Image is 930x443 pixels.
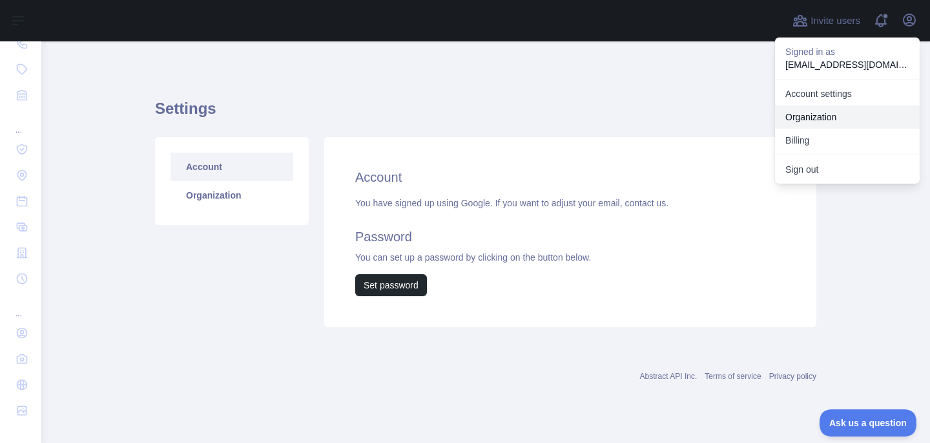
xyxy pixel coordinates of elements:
a: Organization [170,181,293,210]
button: Billing [775,129,920,152]
div: ... [10,109,31,135]
h1: Settings [155,98,816,129]
button: Invite users [790,10,863,31]
p: Signed in as [785,45,909,58]
a: Account settings [775,82,920,105]
p: [EMAIL_ADDRESS][DOMAIN_NAME] [785,58,909,71]
button: Set password [355,274,427,296]
a: Account [170,153,293,181]
h2: Password [355,228,785,246]
iframe: Toggle Customer Support [820,409,917,437]
a: Abstract API Inc. [640,372,697,381]
a: Terms of service [705,372,761,381]
button: Sign out [775,158,920,181]
div: ... [10,293,31,319]
a: Privacy policy [769,372,816,381]
div: You have signed up using Google. If you want to adjust your email, You can set up a password by c... [355,197,785,296]
a: Organization [775,105,920,129]
a: contact us. [625,198,668,208]
span: Invite users [811,14,860,28]
h2: Account [355,168,785,186]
